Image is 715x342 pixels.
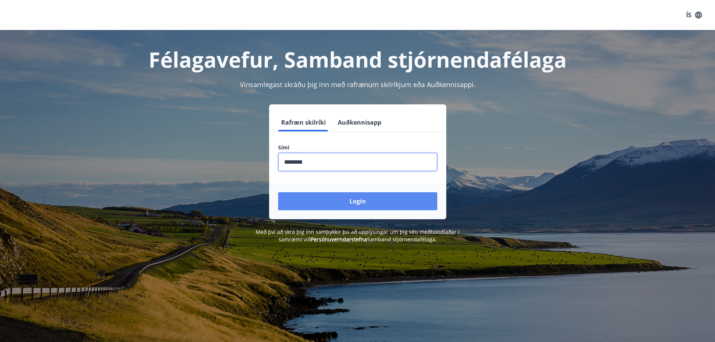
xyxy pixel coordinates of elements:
[278,113,329,131] button: Rafræn skilríki
[256,228,459,243] span: Með því að skrá þig inn samþykkir þú að upplýsingar um þig séu meðhöndlaðar í samræmi við Samband...
[278,144,437,151] label: Sími
[311,236,367,243] a: Persónuverndarstefna
[682,8,706,22] button: ÍS
[278,192,437,210] button: Login
[96,45,619,74] h1: Félagavefur, Samband stjórnendafélaga
[240,80,476,89] span: Vinsamlegast skráðu þig inn með rafrænum skilríkjum eða Auðkennisappi.
[335,113,384,131] button: Auðkennisapp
